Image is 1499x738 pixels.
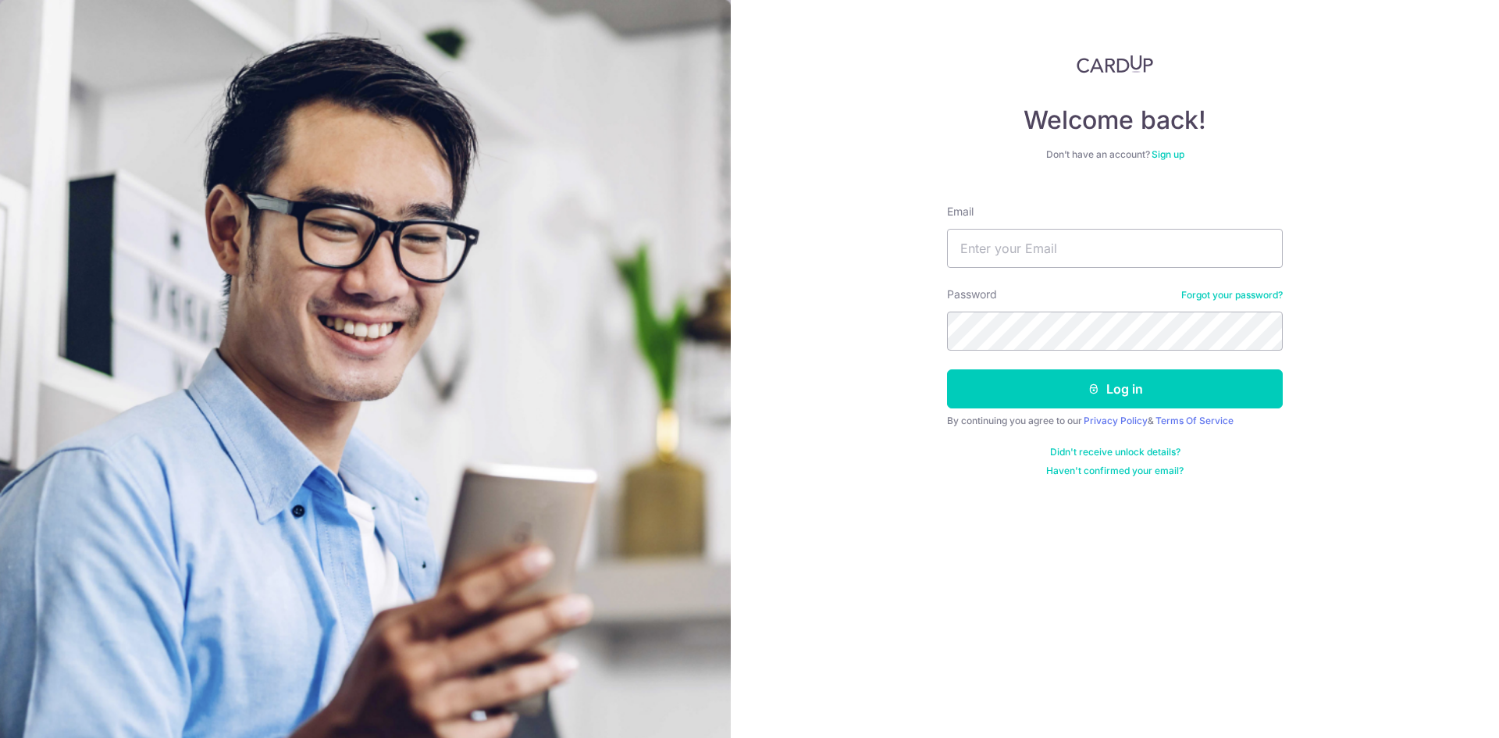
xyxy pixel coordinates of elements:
[1152,148,1184,160] a: Sign up
[1084,415,1148,426] a: Privacy Policy
[947,287,997,302] label: Password
[947,204,974,219] label: Email
[947,148,1283,161] div: Don’t have an account?
[1181,289,1283,301] a: Forgot your password?
[947,105,1283,136] h4: Welcome back!
[947,415,1283,427] div: By continuing you agree to our &
[1077,55,1153,73] img: CardUp Logo
[947,229,1283,268] input: Enter your Email
[1046,465,1184,477] a: Haven't confirmed your email?
[947,369,1283,408] button: Log in
[1050,446,1180,458] a: Didn't receive unlock details?
[1155,415,1234,426] a: Terms Of Service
